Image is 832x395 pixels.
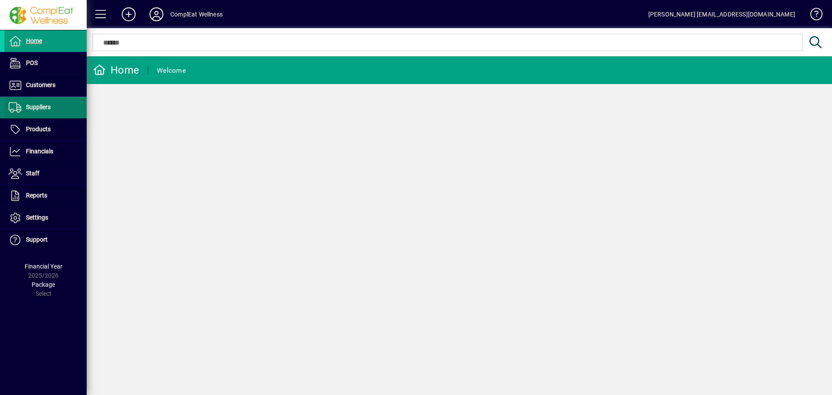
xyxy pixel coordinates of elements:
button: Profile [143,6,170,22]
a: POS [4,52,87,74]
span: Staff [26,170,39,177]
span: Products [26,126,51,133]
span: Settings [26,214,48,221]
a: Staff [4,163,87,185]
button: Add [115,6,143,22]
span: Financial Year [25,263,62,270]
span: Support [26,236,48,243]
span: Customers [26,81,55,88]
div: ComplEat Wellness [170,7,223,21]
div: Home [93,63,139,77]
a: Reports [4,185,87,207]
div: Welcome [157,64,186,78]
a: Products [4,119,87,140]
span: POS [26,59,38,66]
span: Financials [26,148,53,155]
span: Reports [26,192,47,199]
div: [PERSON_NAME] [EMAIL_ADDRESS][DOMAIN_NAME] [648,7,795,21]
span: Home [26,37,42,44]
a: Financials [4,141,87,162]
a: Settings [4,207,87,229]
a: Customers [4,74,87,96]
a: Support [4,229,87,251]
span: Suppliers [26,104,51,110]
span: Package [32,281,55,288]
a: Suppliers [4,97,87,118]
a: Knowledge Base [804,2,821,30]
